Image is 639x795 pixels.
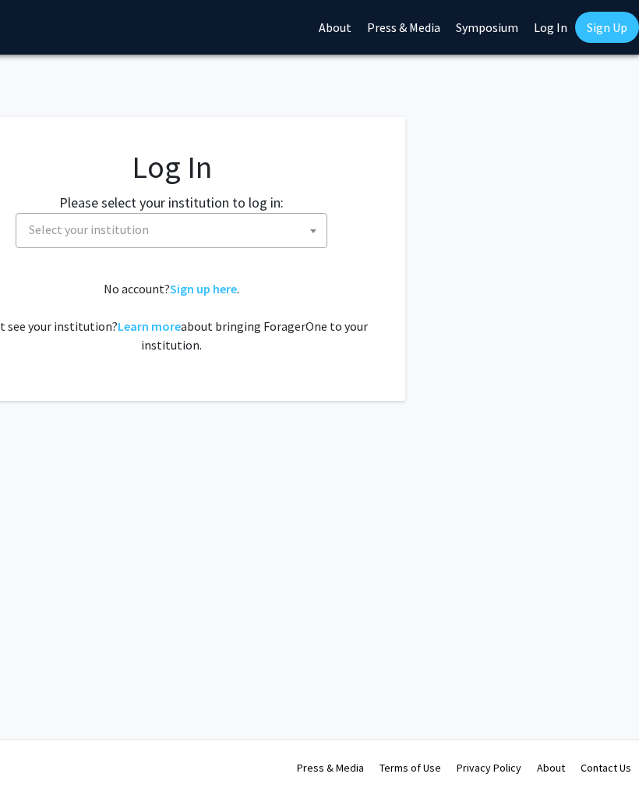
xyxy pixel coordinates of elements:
[59,192,284,213] label: Please select your institution to log in:
[537,761,565,775] a: About
[118,318,181,334] a: Learn more about bringing ForagerOne to your institution
[29,222,149,237] span: Select your institution
[16,213,327,248] span: Select your institution
[380,761,441,775] a: Terms of Use
[581,761,631,775] a: Contact Us
[170,281,237,296] a: Sign up here
[575,12,639,43] a: Sign Up
[297,761,364,775] a: Press & Media
[23,214,327,246] span: Select your institution
[457,761,521,775] a: Privacy Policy
[12,725,66,783] iframe: Chat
